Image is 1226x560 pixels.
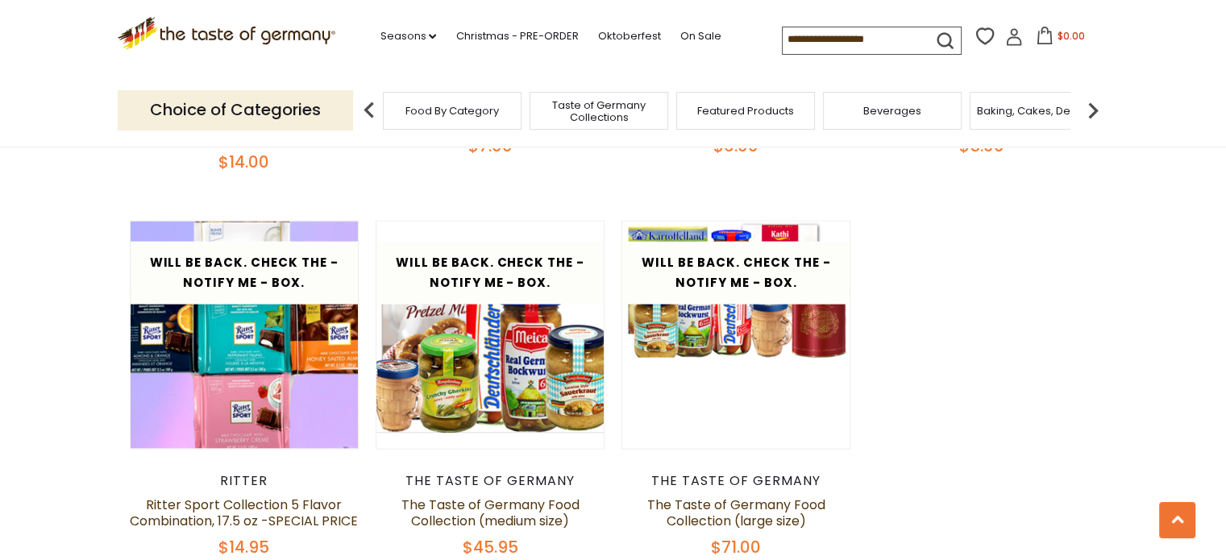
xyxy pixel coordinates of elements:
div: The Taste of Germany [621,473,851,489]
a: The Taste of Germany Food Collection (large size) [647,496,825,530]
a: Featured Products [697,105,794,117]
span: $0.00 [1057,29,1084,43]
button: $0.00 [1026,27,1095,51]
span: $71.00 [711,536,761,558]
a: Christmas - PRE-ORDER [455,27,578,45]
img: Ritter Sport Collection 5 Flavor Combination, 17.5 oz -SPECIAL PRICE [131,222,359,450]
a: Oktoberfest [597,27,660,45]
span: $14.95 [218,536,269,558]
a: Seasons [380,27,436,45]
img: previous arrow [353,94,385,127]
img: The Taste of Germany Food Collection (large size) [622,222,850,359]
a: Food By Category [405,105,499,117]
img: next arrow [1077,94,1109,127]
div: Ritter [130,473,359,489]
a: The Taste of Germany Food Collection (medium size) [401,496,579,530]
a: Beverages [863,105,921,117]
p: Choice of Categories [118,90,353,130]
span: $45.95 [462,536,517,558]
a: Ritter Sport Collection 5 Flavor Combination, 17.5 oz -SPECIAL PRICE [130,496,358,530]
span: $14.00 [218,151,269,173]
a: Taste of Germany Collections [534,99,663,123]
img: The Taste of Germany Food Collection (medium size) [376,222,605,450]
a: Baking, Cakes, Desserts [977,105,1102,117]
div: The Taste of Germany [376,473,605,489]
a: On Sale [679,27,721,45]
